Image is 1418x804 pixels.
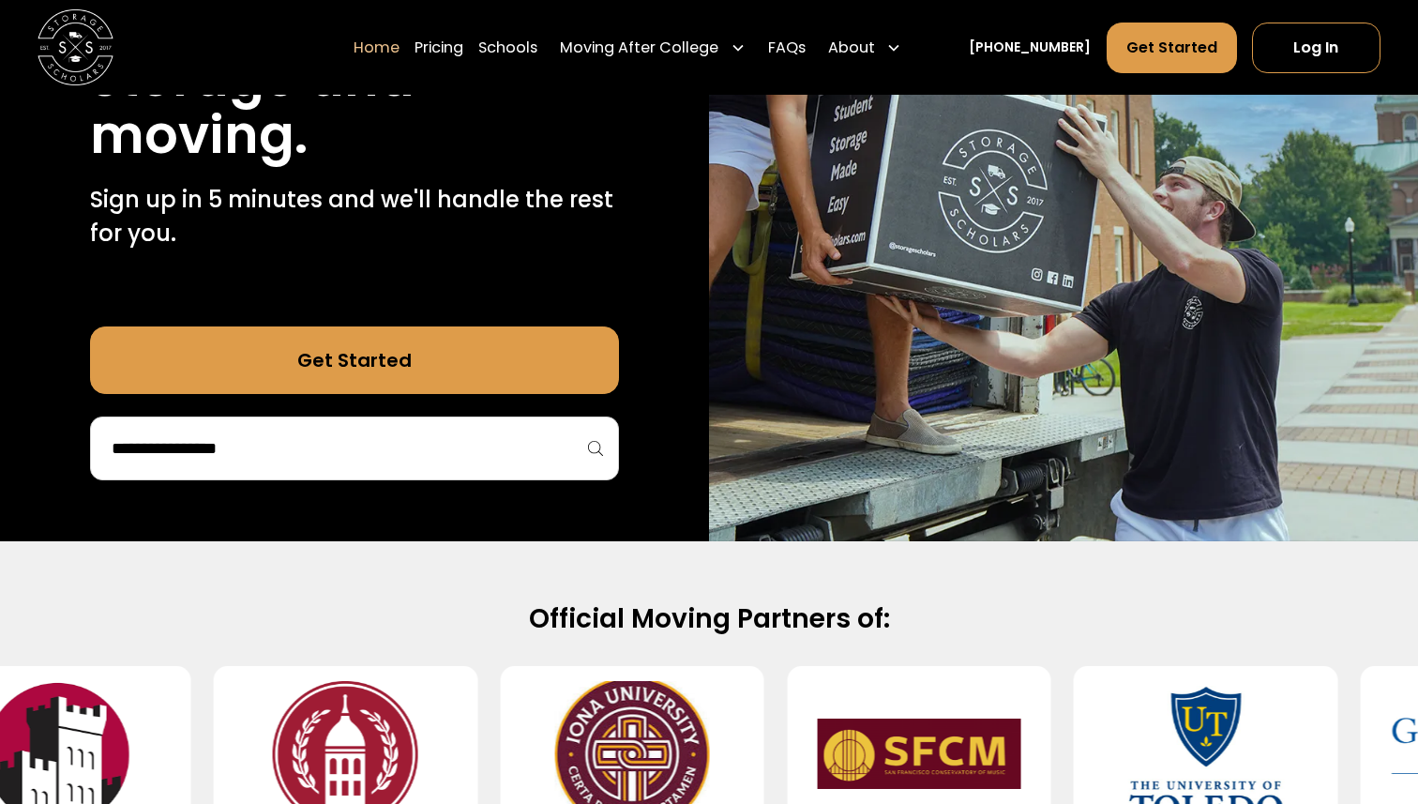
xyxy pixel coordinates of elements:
a: Schools [478,21,537,73]
a: Get Started [90,326,619,394]
a: Log In [1252,22,1380,72]
h2: Official Moving Partners of: [105,601,1313,636]
a: Get Started [1107,22,1237,72]
a: Home [354,21,400,73]
div: Moving After College [560,36,718,58]
div: Moving After College [552,21,752,73]
p: Sign up in 5 minutes and we'll handle the rest for you. [90,183,619,250]
a: FAQs [768,21,806,73]
a: [PHONE_NUMBER] [969,38,1091,57]
a: Pricing [415,21,463,73]
div: About [821,21,909,73]
img: Storage Scholars main logo [38,9,113,85]
div: About [828,36,875,58]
